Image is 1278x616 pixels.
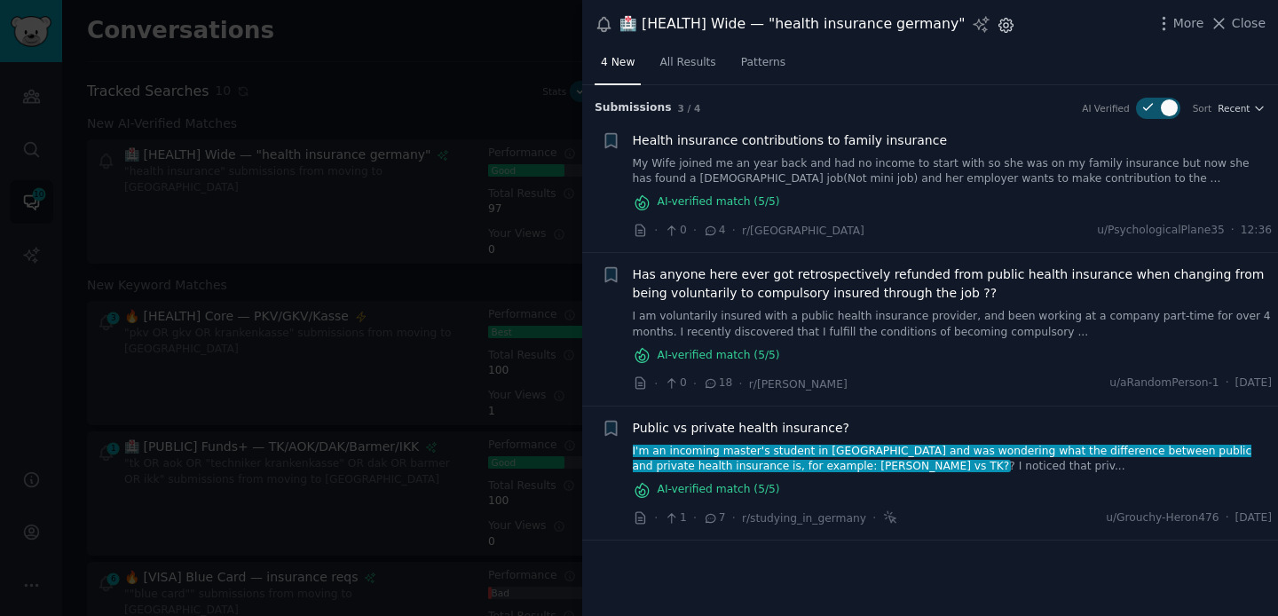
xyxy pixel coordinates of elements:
span: More [1173,14,1204,33]
div: 🏥 [HEALTH] Wide — "health insurance germany" [619,13,966,36]
span: Submission s [595,100,672,116]
a: Patterns [735,49,792,85]
span: · [738,375,742,393]
a: I'm an incoming master's student in [GEOGRAPHIC_DATA] and was wondering what the difference betwe... [633,444,1273,475]
span: · [872,509,876,527]
span: 0 [664,375,686,391]
span: AI-verified match ( 5 /5) [658,348,780,364]
span: Recent [1218,102,1250,115]
a: My Wife joined me an year back and had no income to start with so she was on my family insurance ... [633,156,1273,187]
button: Close [1210,14,1266,33]
span: · [1226,510,1229,526]
button: More [1155,14,1204,33]
a: Public vs private health insurance? [633,419,850,438]
a: 4 New [595,49,641,85]
span: · [732,509,736,527]
span: r/[GEOGRAPHIC_DATA] [742,225,864,237]
span: · [732,221,736,240]
span: 4 New [601,55,635,71]
span: · [693,509,697,527]
span: 7 [703,510,725,526]
span: · [1231,223,1235,239]
span: · [654,221,658,240]
a: All Results [653,49,722,85]
a: Has anyone here ever got retrospectively refunded from public health insurance when changing from... [633,265,1273,303]
span: All Results [659,55,715,71]
span: 12:36 [1241,223,1272,239]
span: · [693,221,697,240]
div: AI Verified [1082,102,1129,115]
span: [DATE] [1235,510,1272,526]
span: 1 [664,510,686,526]
span: r/studying_in_germany [742,512,866,525]
span: u/PsychologicalPlane35 [1097,223,1225,239]
button: Recent [1218,102,1266,115]
span: · [654,509,658,527]
span: 18 [703,375,732,391]
div: Sort [1193,102,1212,115]
span: AI-verified match ( 5 /5) [658,482,780,498]
span: [DATE] [1235,375,1272,391]
span: · [1226,375,1229,391]
span: 0 [664,223,686,239]
span: · [654,375,658,393]
span: u/Grouchy-Heron476 [1106,510,1219,526]
span: I'm an incoming master's student in [GEOGRAPHIC_DATA] and was wondering what the difference betwe... [631,445,1251,473]
a: Health insurance contributions to family insurance [633,131,948,150]
span: r/[PERSON_NAME] [749,378,848,391]
a: I am voluntarily insured with a public health insurance provider, and been working at a company p... [633,309,1273,340]
span: Close [1232,14,1266,33]
span: AI-verified match ( 5 /5) [658,194,780,210]
span: 3 / 4 [678,103,701,114]
span: 4 [703,223,725,239]
span: · [693,375,697,393]
span: Patterns [741,55,785,71]
span: u/aRandomPerson-1 [1109,375,1219,391]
